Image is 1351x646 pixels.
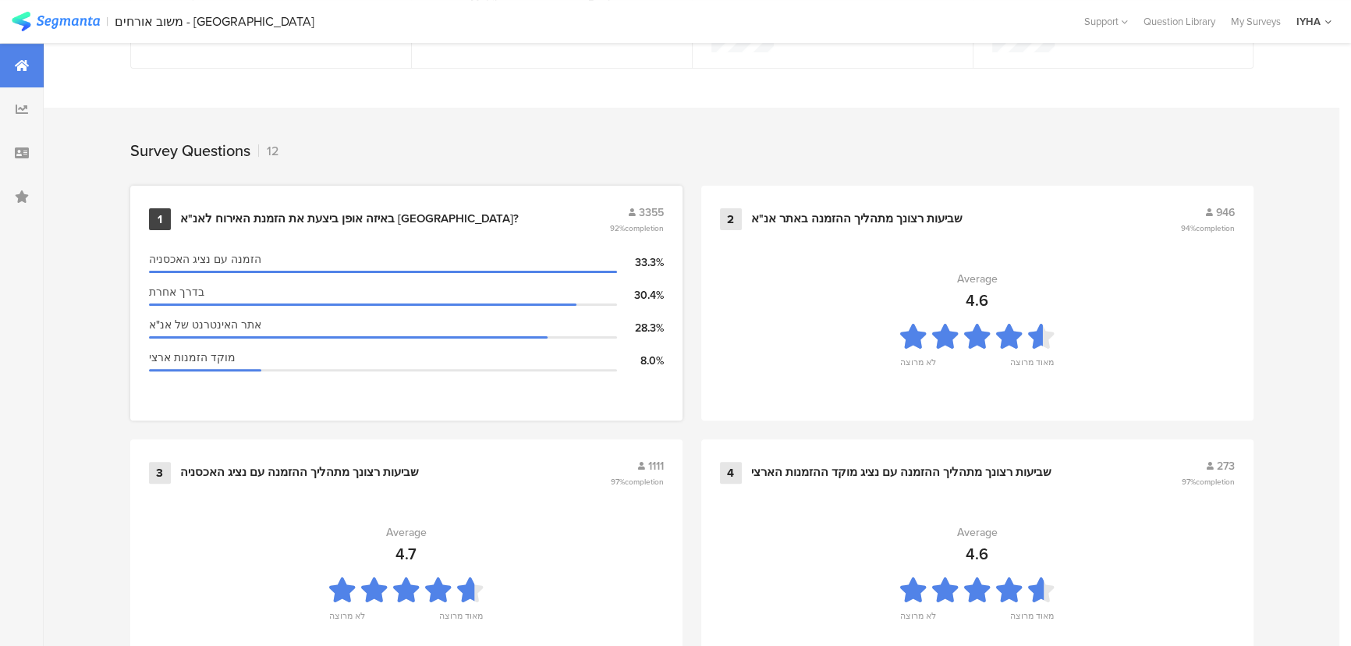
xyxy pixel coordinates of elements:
[130,139,250,162] div: Survey Questions
[1136,14,1223,29] a: Question Library
[1010,356,1054,378] div: מאוד מרוצה
[957,524,998,541] div: Average
[1296,14,1321,29] div: IYHA
[1196,222,1235,234] span: completion
[395,542,417,566] div: 4.7
[106,12,108,30] div: |
[751,211,963,227] div: שביעות רצונך מתהליך ההזמנה באתר אנ"א
[1182,476,1235,488] span: 97%
[625,476,664,488] span: completion
[1181,222,1235,234] span: 94%
[966,542,988,566] div: 4.6
[966,289,988,312] div: 4.6
[115,14,314,29] div: משוב אורחים - [GEOGRAPHIC_DATA]
[149,251,261,268] span: הזמנה עם נציג האכסניה
[751,465,1051,481] div: שביעות רצונך מתהליך ההזמנה עם נציג מוקד ההזמנות הארצי
[149,208,171,230] div: 1
[720,462,742,484] div: 4
[957,271,998,287] div: Average
[900,609,936,631] div: לא מרוצה
[149,317,261,333] span: אתר האינטרנט של אנ"א
[149,284,204,300] span: בדרך אחרת
[648,458,664,474] span: 1111
[386,524,427,541] div: Average
[617,254,664,271] div: 33.3%
[1217,458,1235,474] span: 273
[617,287,664,303] div: 30.4%
[1223,14,1289,29] a: My Surveys
[639,204,664,221] span: 3355
[149,462,171,484] div: 3
[1084,9,1128,34] div: Support
[12,12,100,31] img: segmanta logo
[439,609,483,631] div: מאוד מרוצה
[1216,204,1235,221] span: 946
[900,356,936,378] div: לא מרוצה
[617,320,664,336] div: 28.3%
[258,142,278,160] div: 12
[610,222,664,234] span: 92%
[611,476,664,488] span: 97%
[149,350,236,366] span: מוקד הזמנות ארצי
[1010,609,1054,631] div: מאוד מרוצה
[180,211,519,227] div: באיזה אופן ביצעת את הזמנת האירוח לאנ"א [GEOGRAPHIC_DATA]?
[180,465,419,481] div: שביעות רצונך מתהליך ההזמנה עם נציג האכסניה
[720,208,742,230] div: 2
[625,222,664,234] span: completion
[617,353,664,369] div: 8.0%
[1196,476,1235,488] span: completion
[329,609,365,631] div: לא מרוצה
